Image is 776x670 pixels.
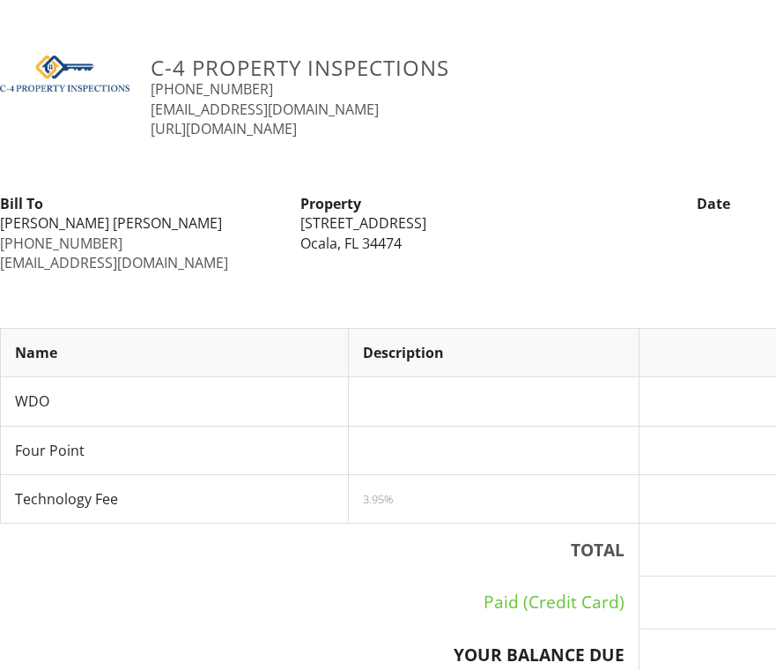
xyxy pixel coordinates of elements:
[15,441,85,460] span: Four Point
[300,194,361,213] strong: Property
[15,391,49,411] span: WDO
[591,194,742,213] div: Date
[151,100,379,119] a: [EMAIL_ADDRESS][DOMAIN_NAME]
[300,213,580,233] div: [STREET_ADDRESS]
[151,119,297,138] a: [URL][DOMAIN_NAME]
[1,524,639,577] th: TOTAL
[363,492,624,506] div: 3.95%
[300,234,580,253] div: Ocala, FL 34474
[1,474,349,523] td: Technology Fee
[1,577,639,629] td: Paid (Credit Card)
[151,79,273,99] a: [PHONE_NUMBER]
[349,328,639,376] th: Description
[1,328,349,376] th: Name
[151,56,655,79] h3: C-4 Property Inspections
